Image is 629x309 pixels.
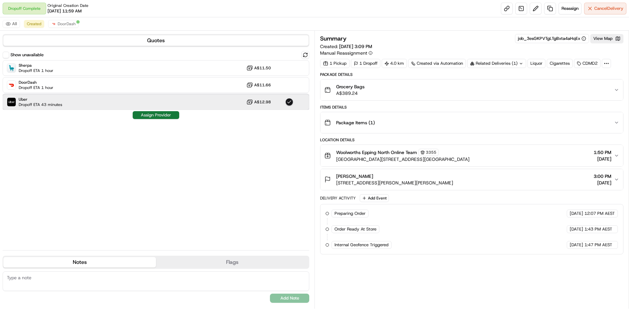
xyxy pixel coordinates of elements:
span: 3:00 PM [594,173,611,180]
div: Start new chat [22,62,107,69]
div: 💻 [55,95,61,101]
button: Flags [156,257,309,267]
div: Items Details [320,105,623,110]
div: Cigarettes [547,59,573,68]
span: A$11.66 [254,82,271,88]
div: 1 Pickup [320,59,350,68]
span: [GEOGRAPHIC_DATA][STREET_ADDRESS][GEOGRAPHIC_DATA] [336,156,469,163]
span: 1:43 PM AEST [584,226,612,232]
span: Order Ready At Store [334,226,376,232]
span: Dropoff ETA 1 hour [19,68,53,73]
span: 12:07 PM AEST [584,211,615,216]
span: Grocery Bags [336,83,365,90]
span: Package Items ( 1 ) [336,119,375,126]
button: Assign Provider [133,111,179,119]
button: job_3esGKPVTgLTgBxta4aHqEx [518,36,586,42]
label: Show unavailable [10,52,44,58]
div: 4.0 km [382,59,407,68]
button: Package Items (1) [320,112,623,133]
span: A$12.98 [254,99,271,105]
span: 3355 [426,150,436,155]
div: Liquor [527,59,545,68]
span: 1:50 PM [594,149,611,156]
span: Knowledge Base [13,95,50,101]
img: doordash_logo_v2.png [51,21,56,26]
img: DoorDash [7,81,16,89]
span: [DATE] [570,242,583,248]
span: Uber [19,97,62,102]
img: 1736555255976-a54dd68f-1ca7-489b-9aae-adbdc363a1c4 [7,62,18,74]
span: [DATE] [594,156,611,162]
button: Quotes [3,35,309,46]
span: Reassign [562,6,579,11]
button: CancelDelivery [584,3,626,14]
img: Uber [7,98,16,106]
button: Grocery BagsA$389.24 [320,79,623,100]
div: CDMD2 [574,59,600,68]
span: DoorDash [58,21,76,26]
span: [DATE] [570,211,583,216]
button: View Map [590,34,623,43]
div: Delivery Activity [320,196,356,201]
span: Cancel Delivery [594,6,623,11]
div: We're available if you need us! [22,69,83,74]
h3: Summary [320,36,347,42]
div: Package Details [320,72,623,77]
p: Welcome 👋 [7,26,119,37]
span: Preparing Order [334,211,366,216]
div: Related Deliveries (1) [467,59,526,68]
span: Woolworths Epping North Online Team [336,149,417,156]
span: Dropoff ETA 1 hour [19,85,53,90]
div: Location Details [320,137,623,143]
button: Created [24,20,44,28]
span: [STREET_ADDRESS][PERSON_NAME][PERSON_NAME] [336,180,453,186]
button: DoorDash [48,20,79,28]
button: Manual Reassignment [320,50,372,56]
button: Reassign [559,3,581,14]
div: 1 Dropoff [351,59,380,68]
button: A$11.50 [246,65,271,71]
a: Powered byPylon [46,111,79,116]
span: API Documentation [62,95,105,101]
button: A$11.66 [246,82,271,88]
span: [DATE] [594,180,611,186]
span: [DATE] 11:59 AM [48,8,82,14]
span: [DATE] [570,226,583,232]
div: 📗 [7,95,12,101]
span: A$11.50 [254,65,271,71]
a: 📗Knowledge Base [4,92,53,104]
input: Got a question? Start typing here... [17,42,118,49]
span: Pylon [65,111,79,116]
span: DoorDash [19,80,53,85]
a: Created via Automation [408,59,466,68]
button: Notes [3,257,156,267]
span: [DATE] 3:09 PM [339,43,372,49]
span: Original Creation Date [48,3,88,8]
span: 1:47 PM AEST [584,242,612,248]
span: Created: [320,43,372,50]
span: Dropoff ETA 43 minutes [19,102,62,107]
span: Internal Geofence Triggered [334,242,389,248]
img: Nash [7,7,20,20]
img: Sherpa [7,64,16,72]
button: Add Event [360,194,389,202]
span: A$389.24 [336,90,365,96]
button: Woolworths Epping North Online Team3355[GEOGRAPHIC_DATA][STREET_ADDRESS][GEOGRAPHIC_DATA]1:50 PM[... [320,145,623,166]
a: 💻API Documentation [53,92,108,104]
button: All [3,20,20,28]
span: Manual Reassignment [320,50,367,56]
span: Sherpa [19,63,53,68]
button: [PERSON_NAME][STREET_ADDRESS][PERSON_NAME][PERSON_NAME]3:00 PM[DATE] [320,169,623,190]
button: Start new chat [111,64,119,72]
span: Created [27,21,41,26]
button: A$12.98 [246,99,271,105]
span: [PERSON_NAME] [336,173,373,180]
